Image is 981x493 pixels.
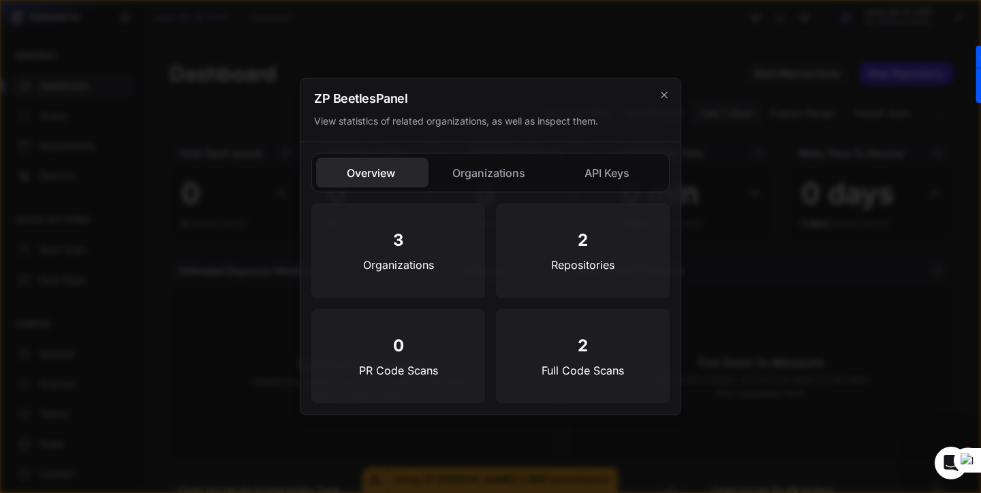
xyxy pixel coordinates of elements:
p: Repositories [551,256,614,272]
h1: 0 [393,334,404,356]
button: Organizations [434,158,546,188]
h2: ZP Beetles Panel [314,93,667,105]
div: View statistics of related organizations, as well as inspect them. [314,114,667,128]
h1: 2 [578,229,588,251]
svg: cross 2, [659,90,670,101]
p: Full Code Scans [542,362,624,378]
p: PR Code Scans [359,362,438,378]
span: 1 [963,447,974,458]
p: Organizations [363,256,434,272]
h1: 2 [578,334,588,356]
iframe: Intercom live chat [935,447,967,479]
button: Overview [316,158,429,188]
h1: 3 [393,229,404,251]
button: API Keys [552,158,665,188]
